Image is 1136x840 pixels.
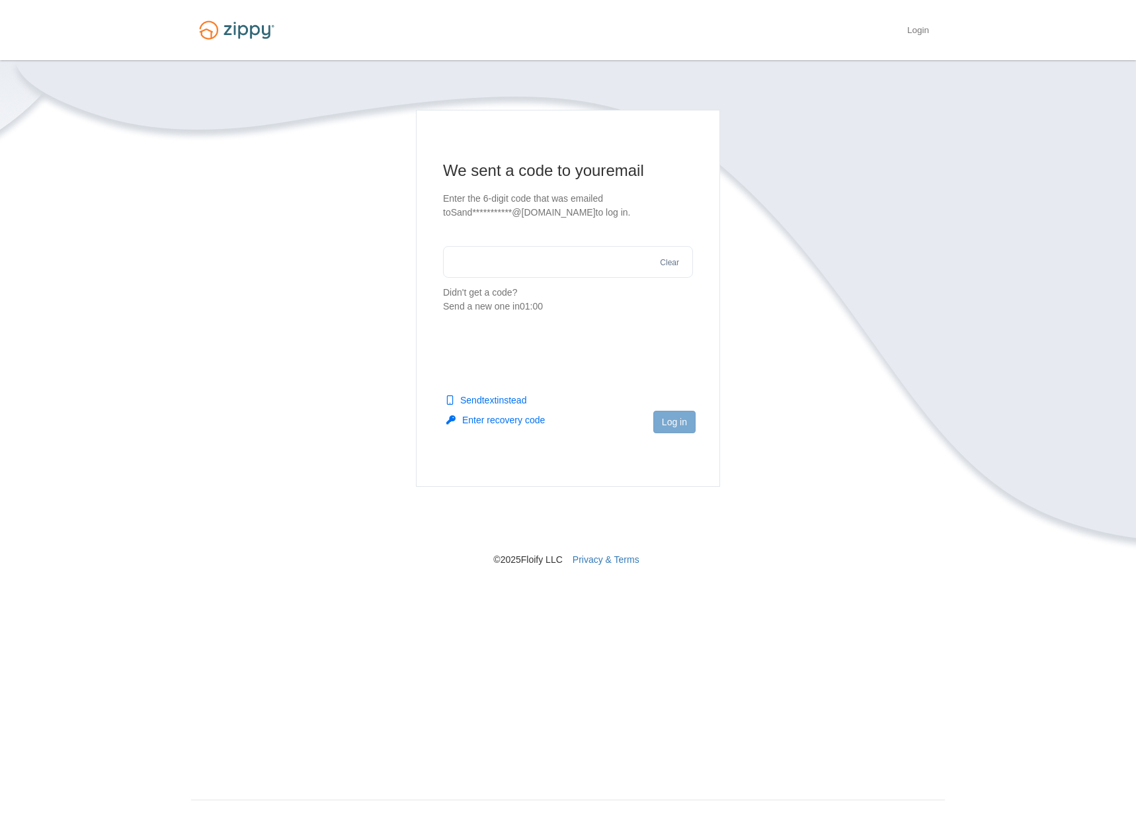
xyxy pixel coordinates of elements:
h1: We sent a code to your email [443,160,693,181]
p: Didn't get a code? [443,286,693,314]
a: Login [907,25,929,38]
div: Send a new one in 01:00 [443,300,693,314]
img: Logo [191,15,282,46]
button: Sendtextinstead [446,394,526,407]
button: Clear [656,257,683,269]
button: Log in [653,411,696,433]
p: Enter the 6-digit code that was emailed to Sand***********@[DOMAIN_NAME] to log in. [443,192,693,220]
nav: © 2025 Floify LLC [191,487,945,566]
a: Privacy & Terms [573,554,639,565]
button: Enter recovery code [446,413,545,427]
